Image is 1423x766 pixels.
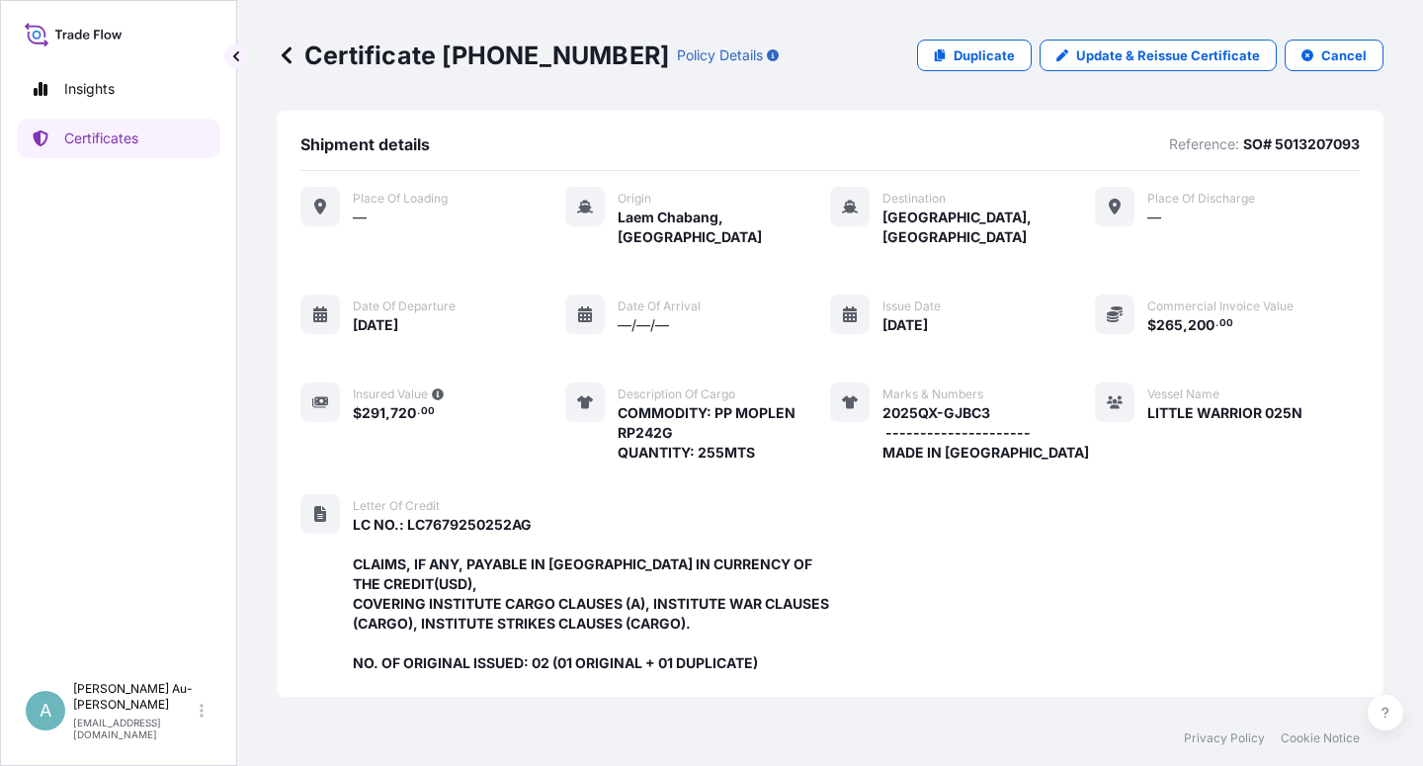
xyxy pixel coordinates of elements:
[1076,45,1260,65] p: Update & Reissue Certificate
[1147,403,1302,423] span: LITTLE WARRIOR 025N
[277,40,669,71] p: Certificate [PHONE_NUMBER]
[353,298,456,314] span: Date of departure
[353,406,362,420] span: $
[1183,318,1188,332] span: ,
[1147,191,1255,207] span: Place of discharge
[618,208,830,247] span: Laem Chabang, [GEOGRAPHIC_DATA]
[417,408,420,415] span: .
[1147,298,1294,314] span: Commercial Invoice Value
[353,315,398,335] span: [DATE]
[1215,320,1218,327] span: .
[353,208,367,227] span: —
[882,403,1089,463] span: 2025QX-GJBC3 --------------------- MADE IN [GEOGRAPHIC_DATA]
[1184,730,1265,746] a: Privacy Policy
[17,119,220,158] a: Certificates
[1321,45,1367,65] p: Cancel
[353,515,830,673] span: LC NO.: LC7679250252AG CLAIMS, IF ANY, PAYABLE IN [GEOGRAPHIC_DATA] IN CURRENCY OF THE CREDIT(USD...
[882,386,983,402] span: Marks & Numbers
[1219,320,1233,327] span: 00
[353,498,440,514] span: Letter of Credit
[421,408,435,415] span: 00
[300,134,430,154] span: Shipment details
[677,45,763,65] p: Policy Details
[882,191,946,207] span: Destination
[882,298,941,314] span: Issue Date
[954,45,1015,65] p: Duplicate
[390,406,416,420] span: 720
[1156,318,1183,332] span: 265
[1147,208,1161,227] span: —
[362,406,385,420] span: 291
[73,681,196,713] p: [PERSON_NAME] Au-[PERSON_NAME]
[1147,318,1156,332] span: $
[1243,134,1360,154] p: SO# 5013207093
[64,128,138,148] p: Certificates
[40,701,51,721] span: A
[1147,386,1219,402] span: Vessel Name
[1281,730,1360,746] a: Cookie Notice
[1169,134,1239,154] p: Reference:
[353,386,428,402] span: Insured Value
[618,386,735,402] span: Description of cargo
[618,191,651,207] span: Origin
[618,315,669,335] span: —/—/—
[73,717,196,740] p: [EMAIL_ADDRESS][DOMAIN_NAME]
[917,40,1032,71] a: Duplicate
[618,298,701,314] span: Date of arrival
[1285,40,1383,71] button: Cancel
[64,79,115,99] p: Insights
[385,406,390,420] span: ,
[882,208,1095,247] span: [GEOGRAPHIC_DATA], [GEOGRAPHIC_DATA]
[17,69,220,109] a: Insights
[1040,40,1277,71] a: Update & Reissue Certificate
[1188,318,1214,332] span: 200
[882,315,928,335] span: [DATE]
[353,191,448,207] span: Place of Loading
[618,403,830,463] span: COMMODITY: PP MOPLEN RP242G QUANTITY: 255MTS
